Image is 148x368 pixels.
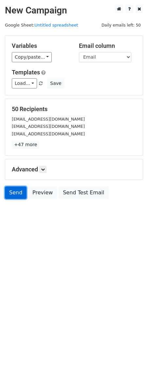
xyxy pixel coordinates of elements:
a: Send [5,186,27,199]
small: [EMAIL_ADDRESS][DOMAIN_NAME] [12,131,85,136]
h5: Variables [12,42,69,49]
small: [EMAIL_ADDRESS][DOMAIN_NAME] [12,124,85,129]
small: [EMAIL_ADDRESS][DOMAIN_NAME] [12,117,85,122]
h5: Email column [79,42,136,49]
a: Templates [12,69,40,76]
small: Google Sheet: [5,23,78,28]
h2: New Campaign [5,5,143,16]
iframe: Chat Widget [115,337,148,368]
a: Load... [12,78,37,88]
h5: 50 Recipients [12,106,136,113]
button: Save [47,78,64,88]
span: Daily emails left: 50 [99,22,143,29]
a: Send Test Email [59,186,108,199]
a: Daily emails left: 50 [99,23,143,28]
h5: Advanced [12,166,136,173]
a: Copy/paste... [12,52,52,62]
a: Untitled spreadsheet [34,23,78,28]
a: +47 more [12,141,39,149]
a: Preview [28,186,57,199]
